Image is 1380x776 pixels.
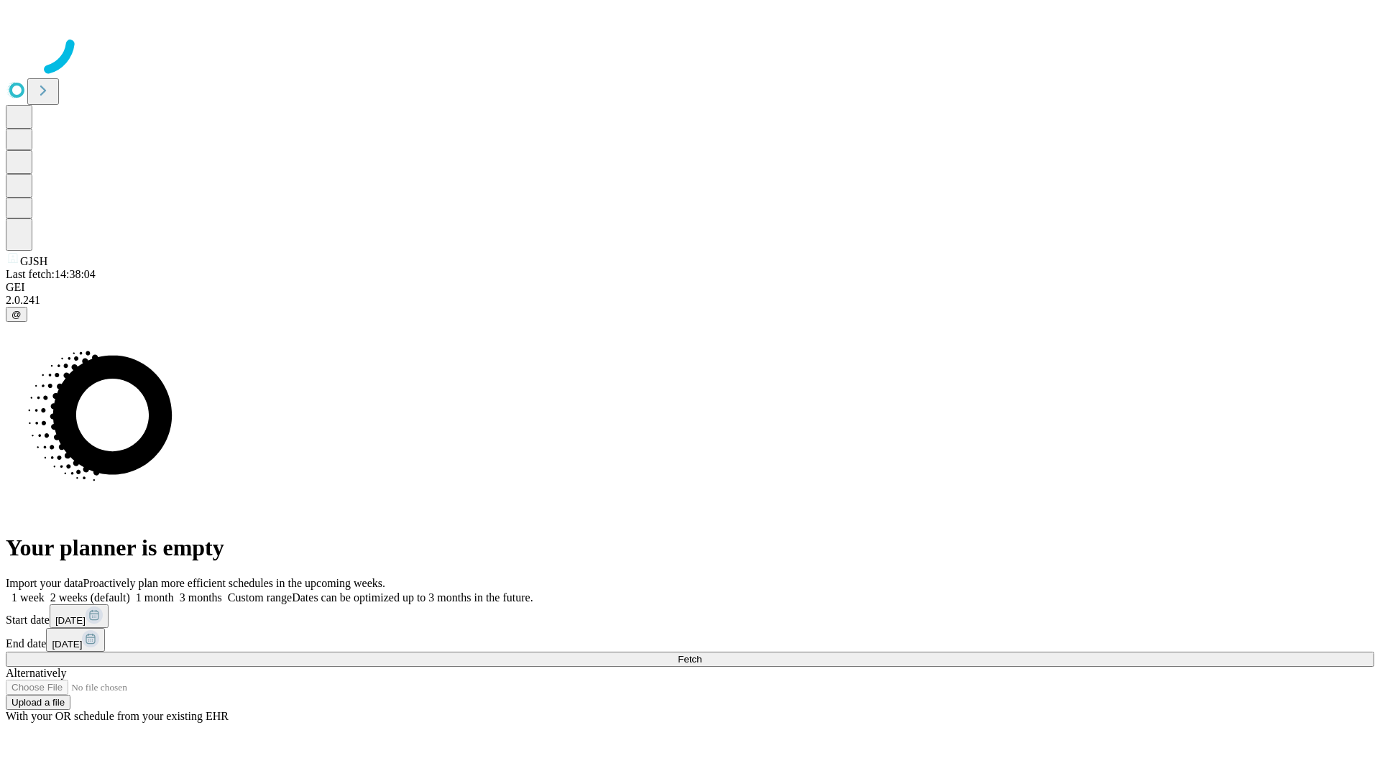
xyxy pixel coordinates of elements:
[6,667,66,679] span: Alternatively
[6,294,1374,307] div: 2.0.241
[11,591,45,604] span: 1 week
[136,591,174,604] span: 1 month
[83,577,385,589] span: Proactively plan more efficient schedules in the upcoming weeks.
[292,591,533,604] span: Dates can be optimized up to 3 months in the future.
[228,591,292,604] span: Custom range
[20,255,47,267] span: GJSH
[6,535,1374,561] h1: Your planner is empty
[6,577,83,589] span: Import your data
[678,654,701,665] span: Fetch
[52,639,82,650] span: [DATE]
[11,309,22,320] span: @
[50,591,130,604] span: 2 weeks (default)
[6,307,27,322] button: @
[50,604,109,628] button: [DATE]
[6,281,1374,294] div: GEI
[55,615,86,626] span: [DATE]
[46,628,105,652] button: [DATE]
[6,652,1374,667] button: Fetch
[6,604,1374,628] div: Start date
[6,695,70,710] button: Upload a file
[6,710,229,722] span: With your OR schedule from your existing EHR
[180,591,222,604] span: 3 months
[6,268,96,280] span: Last fetch: 14:38:04
[6,628,1374,652] div: End date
